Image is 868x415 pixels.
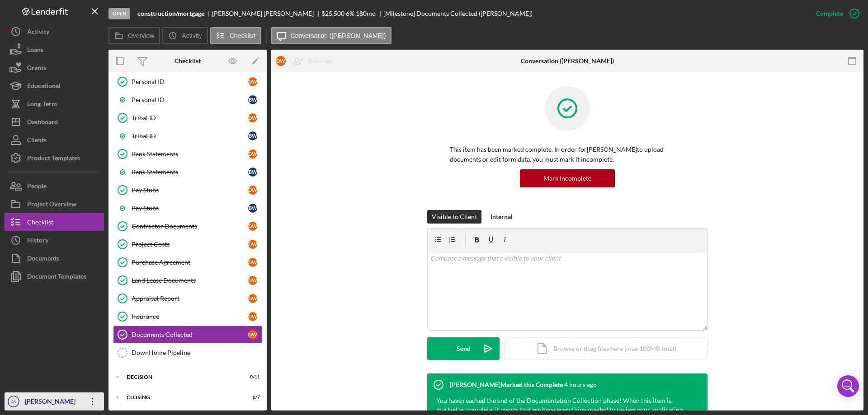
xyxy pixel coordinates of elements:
a: Appraisal ReportDW [113,289,262,308]
div: D W [248,77,257,86]
a: Dashboard [5,113,104,131]
div: B W [248,95,257,104]
button: JS[PERSON_NAME] [5,392,104,410]
div: DownHome Pipeline [132,349,262,356]
button: Loans [5,41,104,59]
label: Overview [128,32,154,39]
div: Bank Statements [132,168,248,176]
div: Pay Stubs [132,187,248,194]
div: Dashboard [27,113,58,133]
a: InsuranceDW [113,308,262,326]
div: Tribal ID [132,132,248,140]
a: Land Lease DocumentsDW [113,271,262,289]
div: Project Overview [27,195,76,215]
a: Purchase AgreementDW [113,253,262,271]
div: Conversation ([PERSON_NAME]) [521,57,614,65]
button: People [5,177,104,195]
div: Long-Term [27,95,57,115]
button: Complete [807,5,863,23]
div: Open Intercom Messenger [837,375,859,397]
div: D W [248,330,257,339]
a: Contractor DocumentsDW [113,217,262,235]
div: D W [248,149,257,159]
div: Land Lease Documents [132,277,248,284]
div: History [27,231,48,252]
span: $25,500 [321,9,344,17]
div: Reassign [308,52,333,70]
a: DownHome Pipeline [113,344,262,362]
button: Checklist [210,27,261,44]
div: Internal [491,210,513,224]
label: Conversation ([PERSON_NAME]) [291,32,386,39]
a: Tribal IDBW [113,127,262,145]
div: [PERSON_NAME] [PERSON_NAME] [212,10,321,17]
button: Educational [5,77,104,95]
div: Documents Collected [132,331,248,338]
div: Checklist [175,57,201,65]
div: 180 mo [356,10,376,17]
div: Clients [27,131,47,151]
div: Checklist [27,213,53,233]
div: Grants [27,59,46,79]
button: Checklist [5,213,104,231]
div: 0 / 11 [244,374,260,380]
div: [Milestone] Documents Collected ([PERSON_NAME]) [383,10,533,17]
div: Tribal ID [132,114,248,121]
a: Personal IDBW [113,91,262,109]
a: Bank StatementsBW [113,163,262,181]
button: Send [427,337,500,360]
div: B W [248,168,257,177]
div: Purchase Agreement [132,259,248,266]
button: Documents [5,249,104,267]
a: Tribal IDDW [113,109,262,127]
div: D W [248,294,257,303]
button: Grants [5,59,104,77]
div: [PERSON_NAME] Marked this Complete [450,381,563,388]
div: Documents [27,249,59,270]
div: D W [248,113,257,122]
div: Project Costs [132,241,248,248]
label: Activity [182,32,202,39]
button: Clients [5,131,104,149]
div: 0 / 7 [244,395,260,400]
div: Pay Stubs [132,205,248,212]
button: Long-Term [5,95,104,113]
div: D W [248,276,257,285]
div: Closing [127,395,237,400]
div: Decision [127,374,237,380]
div: Personal ID [132,96,248,103]
time: 2025-10-03 17:57 [564,381,597,388]
button: Document Templates [5,267,104,285]
b: consttruction/mortgage [137,10,204,17]
div: D W [276,56,286,66]
div: D W [248,222,257,231]
div: Open [108,8,130,19]
div: Educational [27,77,61,97]
a: Pay StubsDW [113,181,262,199]
div: Document Templates [27,267,86,288]
a: Personal IDDW [113,73,262,91]
div: Send [457,337,471,360]
a: History [5,231,104,249]
button: DWReassign [271,52,342,70]
div: Appraisal Report [132,295,248,302]
label: Checklist [230,32,255,39]
div: Mark Incomplete [543,169,591,187]
div: Contractor Documents [132,223,248,230]
div: People [27,177,47,197]
a: Documents CollectedDW [113,326,262,344]
button: Activity [5,23,104,41]
button: Project Overview [5,195,104,213]
a: Bank StatementsDW [113,145,262,163]
div: Complete [816,5,843,23]
a: Product Templates [5,149,104,167]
